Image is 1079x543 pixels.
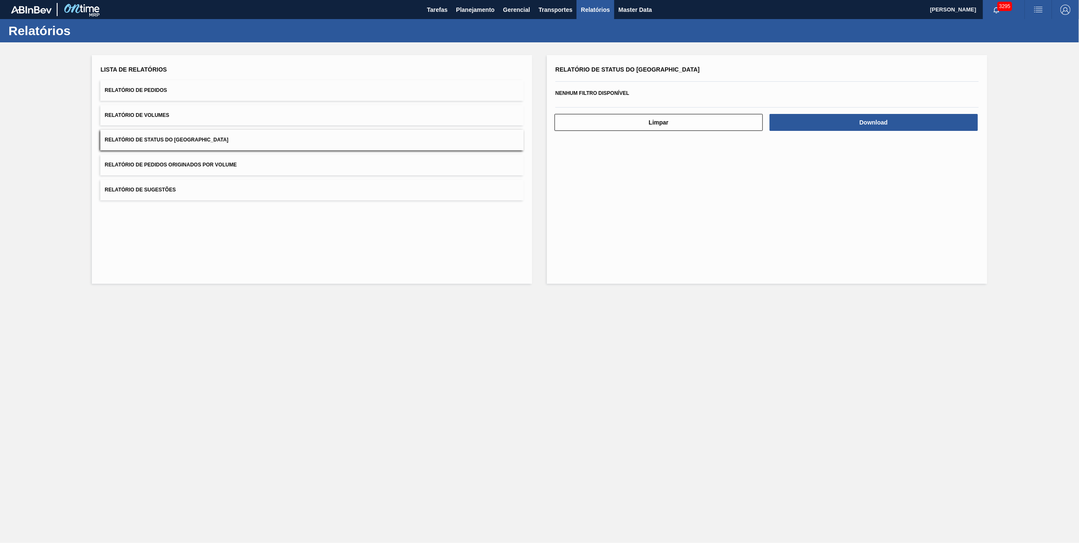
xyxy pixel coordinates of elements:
[105,87,167,93] span: Relatório de Pedidos
[1033,5,1043,15] img: userActions
[1060,5,1071,15] img: Logout
[100,105,524,126] button: Relatório de Volumes
[100,80,524,101] button: Relatório de Pedidos
[105,187,176,193] span: Relatório de Sugestões
[100,66,167,73] span: Lista de Relatórios
[770,114,978,131] button: Download
[555,66,700,73] span: Relatório de Status do [GEOGRAPHIC_DATA]
[983,4,1010,16] button: Notificações
[538,5,572,15] span: Transportes
[100,155,524,175] button: Relatório de Pedidos Originados por Volume
[105,137,228,143] span: Relatório de Status do [GEOGRAPHIC_DATA]
[618,5,652,15] span: Master Data
[105,162,237,168] span: Relatório de Pedidos Originados por Volume
[456,5,494,15] span: Planejamento
[8,26,159,36] h1: Relatórios
[427,5,448,15] span: Tarefas
[581,5,610,15] span: Relatórios
[503,5,530,15] span: Gerencial
[100,130,524,150] button: Relatório de Status do [GEOGRAPHIC_DATA]
[105,112,169,118] span: Relatório de Volumes
[555,90,629,96] span: Nenhum filtro disponível
[997,2,1012,11] span: 3295
[11,6,52,14] img: TNhmsLtSVTkK8tSr43FrP2fwEKptu5GPRR3wAAAABJRU5ErkJggg==
[100,180,524,200] button: Relatório de Sugestões
[555,114,763,131] button: Limpar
